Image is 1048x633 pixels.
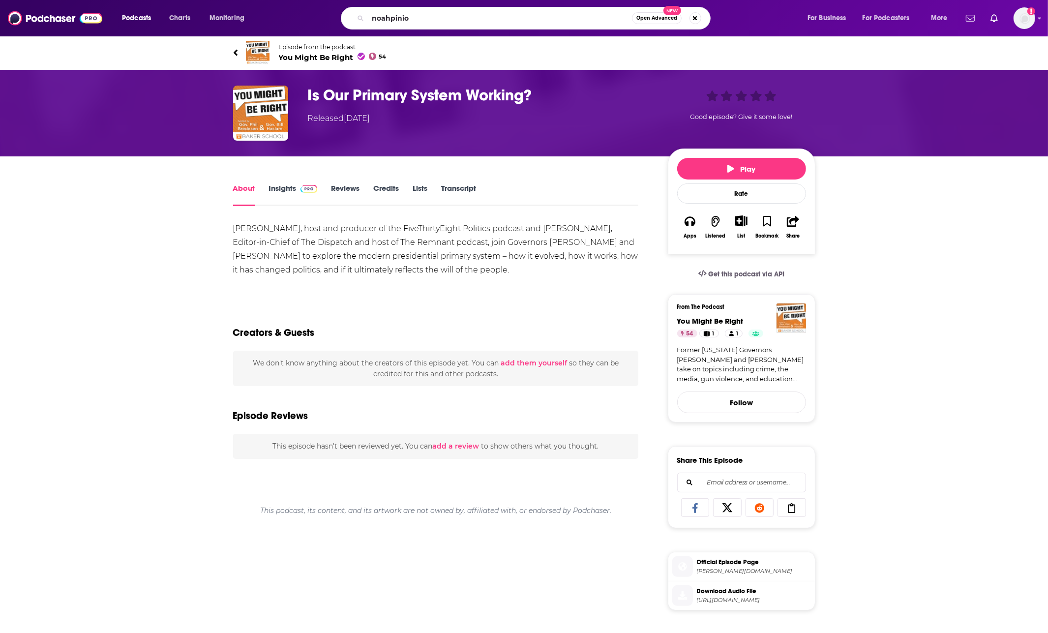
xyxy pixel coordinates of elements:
button: Show More Button [731,215,751,226]
a: You Might Be Right [677,316,744,326]
a: 1 [725,330,743,337]
span: More [931,11,948,25]
span: 1 [736,329,738,339]
a: Charts [163,10,196,26]
a: 1 [699,330,719,337]
button: open menu [115,10,164,26]
button: open menu [924,10,960,26]
a: 54 [677,330,697,337]
div: Share [786,233,800,239]
h1: Is Our Primary System Working? [308,86,652,105]
img: User Profile [1014,7,1035,29]
button: add them yourself [501,359,567,367]
svg: Add a profile image [1027,7,1035,15]
div: Search podcasts, credits, & more... [350,7,720,30]
button: add a review [432,441,479,452]
a: Copy Link [778,498,806,517]
button: Share [780,209,806,245]
div: [PERSON_NAME], host and producer of the FiveThirtyEight Politics podcast and [PERSON_NAME], Edito... [233,222,639,277]
span: Logged in as angelahattar [1014,7,1035,29]
div: Search followers [677,473,806,492]
a: Share on X/Twitter [713,498,742,517]
span: https://traffic.libsyn.com/secure/89f4b95a-6f3d-4b85-bda4-889c31fd6cf3/you_might_be_right-024.mp3... [697,597,811,604]
h3: Share This Episode [677,455,743,465]
a: You Might Be RightEpisode from the podcastYou Might Be Right54 [233,41,815,64]
input: Email address or username... [686,473,798,492]
img: Podchaser - Follow, Share and Rate Podcasts [8,9,102,28]
a: About [233,183,255,206]
a: Reviews [331,183,359,206]
button: Play [677,158,806,180]
span: Download Audio File [697,587,811,596]
button: Bookmark [754,209,780,245]
span: New [663,6,681,15]
div: Show More ButtonList [728,209,754,245]
span: Episode from the podcast [279,43,387,51]
button: Listened [703,209,728,245]
span: Podcasts [122,11,151,25]
h2: Creators & Guests [233,327,315,339]
span: We don't know anything about the creators of this episode yet . You can so they can be credited f... [253,359,619,378]
span: Play [727,164,755,174]
h3: From The Podcast [677,303,798,310]
div: Bookmark [755,233,779,239]
h3: Episode Reviews [233,410,308,422]
a: Share on Facebook [681,498,710,517]
button: Open AdvancedNew [632,12,682,24]
span: 54 [379,55,386,59]
button: open menu [203,10,257,26]
span: Monitoring [210,11,244,25]
button: open menu [856,10,924,26]
a: Download Audio File[URL][DOMAIN_NAME] [672,585,811,606]
span: This episode hasn't been reviewed yet. You can to show others what you thought. [272,442,599,451]
span: Get this podcast via API [708,270,784,278]
a: Share on Reddit [746,498,774,517]
a: Transcript [441,183,476,206]
a: Show notifications dropdown [987,10,1002,27]
button: Show profile menu [1014,7,1035,29]
div: This podcast, its content, and its artwork are not owned by, affiliated with, or endorsed by Podc... [233,498,639,523]
img: You Might Be Right [777,303,806,333]
span: 54 [687,329,693,339]
span: For Business [808,11,846,25]
div: Listened [706,233,726,239]
input: Search podcasts, credits, & more... [368,10,632,26]
img: Podchaser Pro [300,185,318,193]
button: open menu [801,10,859,26]
div: Apps [684,233,696,239]
img: You Might Be Right [246,41,269,64]
div: List [738,233,746,239]
span: You Might Be Right [279,53,387,62]
button: Follow [677,392,806,413]
a: Credits [373,183,399,206]
div: Rate [677,183,806,204]
a: Show notifications dropdown [962,10,979,27]
a: Official Episode Page[PERSON_NAME][DOMAIN_NAME] [672,556,811,577]
span: Good episode? Give it some love! [690,113,793,121]
button: Apps [677,209,703,245]
span: Charts [169,11,190,25]
span: Official Episode Page [697,558,811,567]
a: Former [US_STATE] Governors [PERSON_NAME] and [PERSON_NAME] take on topics including crime, the m... [677,345,806,384]
img: Is Our Primary System Working? [233,86,288,141]
span: For Podcasters [863,11,910,25]
a: InsightsPodchaser Pro [269,183,318,206]
div: Released [DATE] [308,113,370,124]
a: Get this podcast via API [690,262,793,286]
span: Open Advanced [636,16,677,21]
a: Lists [413,183,427,206]
span: 1 [713,329,715,339]
span: baker.utk.edu [697,568,811,575]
